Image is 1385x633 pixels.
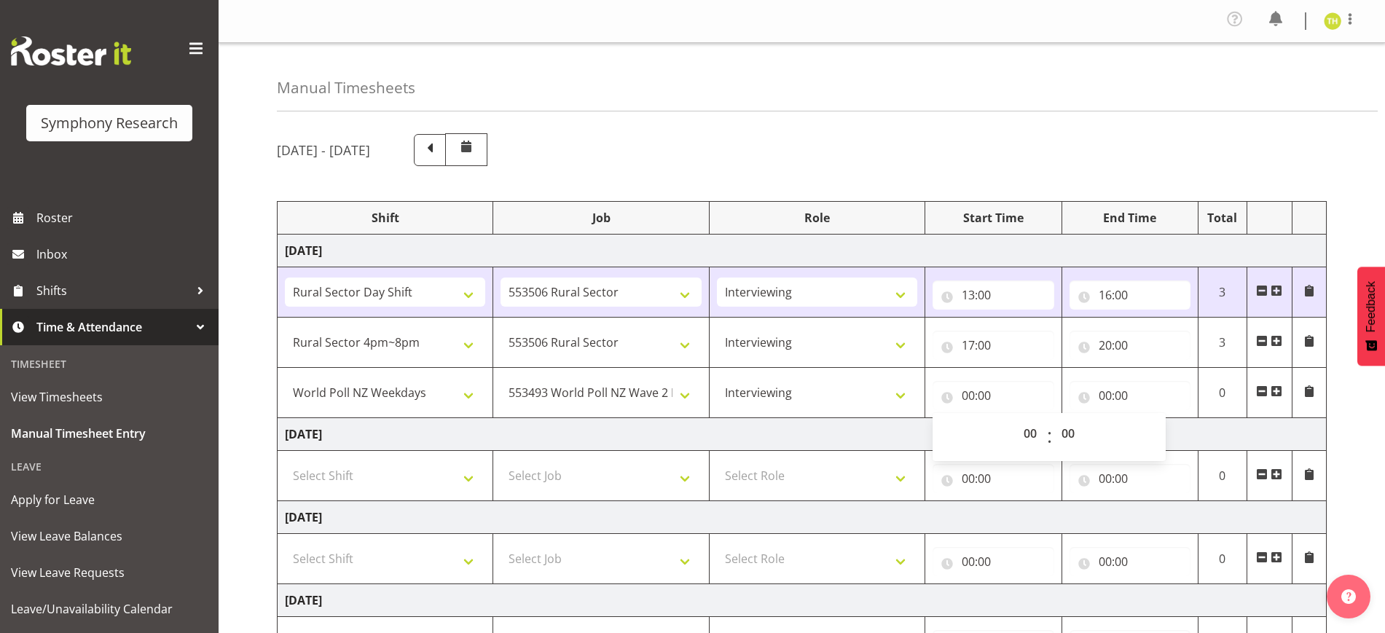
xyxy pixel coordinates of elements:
span: : [1047,419,1052,455]
div: Symphony Research [41,112,178,134]
td: 0 [1198,451,1247,501]
span: Feedback [1365,281,1378,332]
div: Total [1206,209,1239,227]
div: Start Time [933,209,1054,227]
span: Roster [36,207,211,229]
td: [DATE] [278,418,1327,451]
td: 0 [1198,534,1247,584]
a: View Leave Requests [4,554,215,591]
span: Shifts [36,280,189,302]
span: Time & Attendance [36,316,189,338]
a: Leave/Unavailability Calendar [4,591,215,627]
div: End Time [1070,209,1190,227]
input: Click to select... [1070,464,1190,493]
td: 3 [1198,318,1247,368]
span: View Leave Balances [11,525,208,547]
img: Rosterit website logo [11,36,131,66]
td: [DATE] [278,235,1327,267]
img: help-xxl-2.png [1341,589,1356,604]
span: Inbox [36,243,211,265]
input: Click to select... [933,464,1054,493]
td: 3 [1198,267,1247,318]
input: Click to select... [1070,547,1190,576]
td: [DATE] [278,584,1327,617]
h5: [DATE] - [DATE] [277,142,370,158]
td: 0 [1198,368,1247,418]
input: Click to select... [1070,331,1190,360]
h4: Manual Timesheets [277,79,415,96]
span: View Timesheets [11,386,208,408]
input: Click to select... [933,331,1054,360]
input: Click to select... [1070,381,1190,410]
input: Click to select... [933,381,1054,410]
span: Manual Timesheet Entry [11,422,208,444]
div: Timesheet [4,349,215,379]
div: Role [717,209,917,227]
span: View Leave Requests [11,562,208,583]
a: View Timesheets [4,379,215,415]
div: Shift [285,209,485,227]
span: Leave/Unavailability Calendar [11,598,208,620]
input: Click to select... [933,547,1054,576]
input: Click to select... [933,280,1054,310]
a: Manual Timesheet Entry [4,415,215,452]
input: Click to select... [1070,280,1190,310]
td: [DATE] [278,501,1327,534]
a: Apply for Leave [4,481,215,518]
div: Leave [4,452,215,481]
span: Apply for Leave [11,489,208,511]
a: View Leave Balances [4,518,215,554]
button: Feedback - Show survey [1357,267,1385,366]
img: tristan-healley11868.jpg [1324,12,1341,30]
div: Job [501,209,701,227]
